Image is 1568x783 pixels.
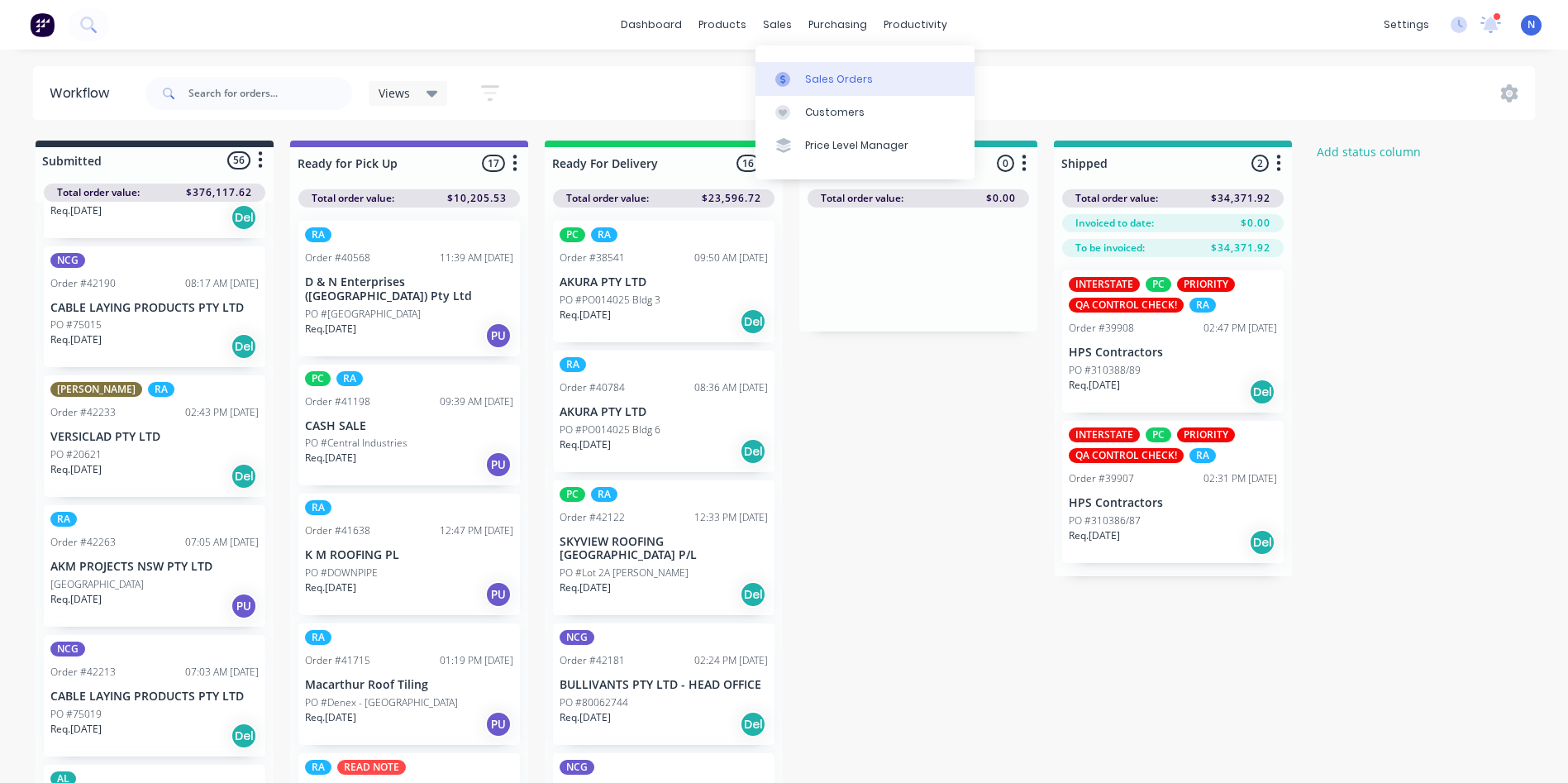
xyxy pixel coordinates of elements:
a: Sales Orders [755,62,975,95]
div: READ NOTE [337,760,406,775]
div: 11:39 AM [DATE] [440,251,513,265]
div: [PERSON_NAME]RAOrder #4223302:43 PM [DATE]VERSICLAD PTY LTDPO #20621Req.[DATE]Del [44,375,265,497]
div: 08:17 AM [DATE] [185,276,259,291]
span: Total order value: [566,191,649,206]
p: PO #DOWNPIPE [305,566,378,580]
p: SKYVIEW ROOFING [GEOGRAPHIC_DATA] P/L [560,535,768,563]
div: 09:50 AM [DATE] [694,251,768,265]
p: Req. [DATE] [1069,378,1120,393]
p: HPS Contractors [1069,496,1277,510]
div: INTERSTATEPCPRIORITYQA CONTROL CHECK!RAOrder #3990702:31 PM [DATE]HPS ContractorsPO #310386/87Req... [1062,421,1284,563]
div: 12:47 PM [DATE] [440,523,513,538]
div: RA [305,500,331,515]
div: PC [1146,427,1171,442]
p: HPS Contractors [1069,346,1277,360]
div: Order #42190 [50,276,116,291]
p: Macarthur Roof Tiling [305,678,513,692]
img: Factory [30,12,55,37]
div: productivity [875,12,956,37]
p: D & N Enterprises ([GEOGRAPHIC_DATA]) Pty Ltd [305,275,513,303]
div: NCGOrder #4218102:24 PM [DATE]BULLIVANTS PTY LTD - HEAD OFFICEPO #80062744Req.[DATE]Del [553,623,774,745]
span: $34,371.92 [1211,241,1270,255]
a: Price Level Manager [755,129,975,162]
span: Total order value: [821,191,903,206]
div: Order #40784 [560,380,625,395]
div: PC [560,487,585,502]
div: PCRAOrder #4212212:33 PM [DATE]SKYVIEW ROOFING [GEOGRAPHIC_DATA] P/LPO #Lot 2A [PERSON_NAME]Req.[... [553,480,774,616]
span: $0.00 [1241,216,1270,231]
div: Price Level Manager [805,138,908,153]
p: PO #Denex - [GEOGRAPHIC_DATA] [305,695,458,710]
div: sales [755,12,800,37]
div: Del [740,711,766,738]
p: Req. [DATE] [305,580,356,595]
input: Search for orders... [188,77,352,110]
div: Order #42181 [560,653,625,668]
div: PU [485,322,512,349]
p: Req. [DATE] [560,308,611,322]
div: NCGOrder #4219008:17 AM [DATE]CABLE LAYING PRODUCTS PTY LTDPO #75015Req.[DATE]Del [44,246,265,368]
p: CASH SALE [305,419,513,433]
div: PRIORITY [1177,277,1235,292]
span: Views [379,84,410,102]
div: Del [231,333,257,360]
div: Order #41715 [305,653,370,668]
p: PO #75019 [50,707,102,722]
div: Del [1249,529,1275,556]
span: $23,596.72 [702,191,761,206]
p: Req. [DATE] [560,437,611,452]
span: $10,205.53 [447,191,507,206]
div: Del [1249,379,1275,405]
div: Order #42233 [50,405,116,420]
div: RA [50,512,77,527]
div: RAOrder #4171501:19 PM [DATE]Macarthur Roof TilingPO #Denex - [GEOGRAPHIC_DATA]Req.[DATE]PU [298,623,520,745]
span: Total order value: [57,185,140,200]
p: Req. [DATE] [50,592,102,607]
div: PU [231,593,257,619]
p: PO #20621 [50,447,102,462]
p: Req. [DATE] [305,322,356,337]
p: PO #310386/87 [1069,513,1141,528]
div: Order #41198 [305,394,370,409]
p: AKURA PTY LTD [560,275,768,289]
div: PU [485,581,512,608]
div: PCRAOrder #4119809:39 AM [DATE]CASH SALEPO #Central IndustriesReq.[DATE]PU [298,365,520,486]
div: RA [305,760,331,775]
p: CABLE LAYING PRODUCTS PTY LTD [50,301,259,315]
div: 02:31 PM [DATE] [1203,471,1277,486]
a: dashboard [612,12,690,37]
p: AKURA PTY LTD [560,405,768,419]
div: RAOrder #4163812:47 PM [DATE]K M ROOFING PLPO #DOWNPIPEReq.[DATE]PU [298,494,520,615]
p: PO #310388/89 [1069,363,1141,378]
div: Del [740,581,766,608]
div: 01:19 PM [DATE] [440,653,513,668]
div: Order #39908 [1069,321,1134,336]
div: Order #40568 [305,251,370,265]
div: INTERSTATEPCPRIORITYQA CONTROL CHECK!RAOrder #3990802:47 PM [DATE]HPS ContractorsPO #310388/89Req... [1062,270,1284,413]
p: [GEOGRAPHIC_DATA] [50,577,144,592]
div: RA [1189,448,1216,463]
div: RA [336,371,363,386]
p: CABLE LAYING PRODUCTS PTY LTD [50,690,259,704]
span: To be invoiced: [1075,241,1145,255]
div: RA [1189,298,1216,313]
div: Order #42122 [560,510,625,525]
p: Req. [DATE] [560,580,611,595]
div: settings [1375,12,1437,37]
div: 08:36 AM [DATE] [694,380,768,395]
p: PO #[GEOGRAPHIC_DATA] [305,307,421,322]
p: BULLIVANTS PTY LTD - HEAD OFFICE [560,678,768,692]
div: PC [305,371,331,386]
p: PO #PO014025 Bldg 3 [560,293,660,308]
div: Del [740,438,766,465]
div: RA [591,227,617,242]
span: $34,371.92 [1211,191,1270,206]
div: Order #42263 [50,535,116,550]
div: PCRAOrder #3854109:50 AM [DATE]AKURA PTY LTDPO #PO014025 Bldg 3Req.[DATE]Del [553,221,774,342]
p: AKM PROJECTS NSW PTY LTD [50,560,259,574]
div: RAOrder #4056811:39 AM [DATE]D & N Enterprises ([GEOGRAPHIC_DATA]) Pty LtdPO #[GEOGRAPHIC_DATA]Re... [298,221,520,356]
div: 09:39 AM [DATE] [440,394,513,409]
p: PO #75015 [50,317,102,332]
div: INTERSTATE [1069,427,1140,442]
div: Order #41638 [305,523,370,538]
